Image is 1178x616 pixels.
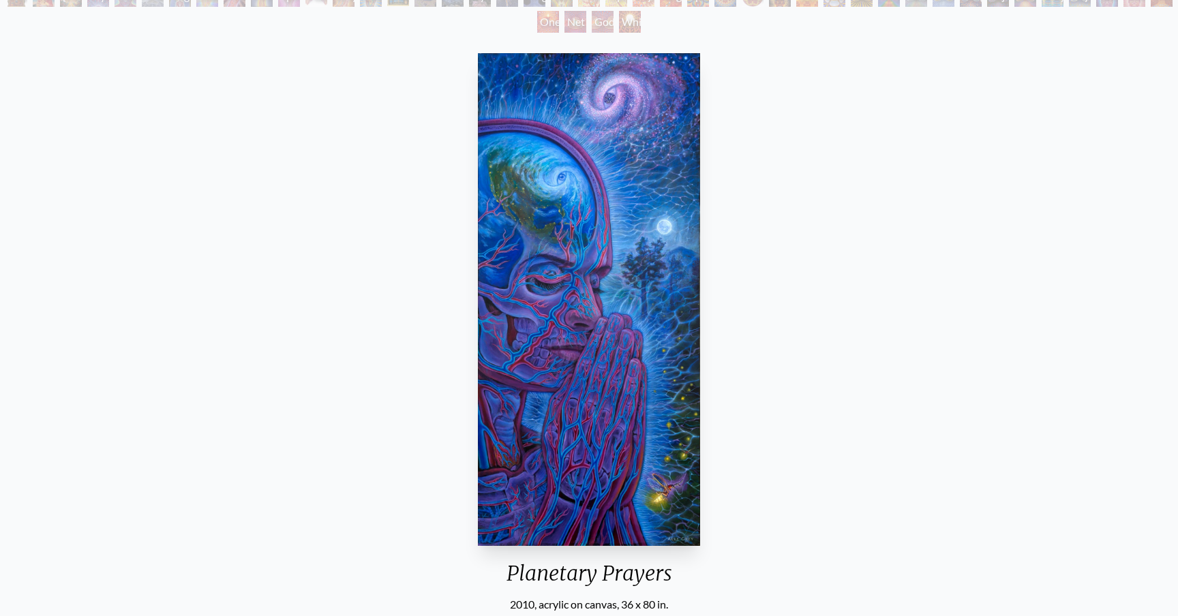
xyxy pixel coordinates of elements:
div: Godself [592,11,614,33]
img: Planetary-Prayers-2010-Alex-Grey-watermarked.jpeg [478,53,701,546]
div: One [537,11,559,33]
div: White Light [619,11,641,33]
div: Planetary Prayers [472,561,706,596]
div: 2010, acrylic on canvas, 36 x 80 in. [472,596,706,613]
div: Net of Being [564,11,586,33]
